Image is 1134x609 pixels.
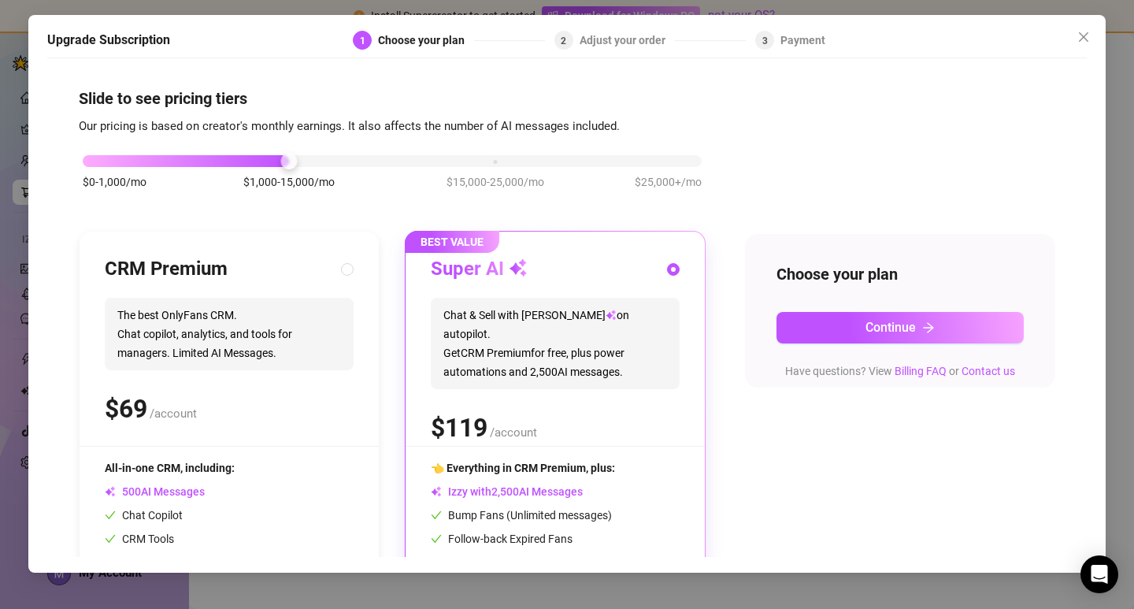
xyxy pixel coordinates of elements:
[105,509,183,522] span: Chat Copilot
[431,509,612,522] span: Bump Fans (Unlimited messages)
[635,173,702,191] span: $25,000+/mo
[243,173,335,191] span: $1,000-15,000/mo
[360,35,365,46] span: 1
[79,119,620,133] span: Our pricing is based on creator's monthly earnings. It also affects the number of AI messages inc...
[865,321,916,336] span: Continue
[105,394,147,424] span: $
[79,87,1055,110] h4: Slide to see pricing tiers
[561,35,566,46] span: 2
[431,257,528,282] h3: Super AI
[105,298,354,370] span: The best OnlyFans CRM. Chat copilot, analytics, and tools for managers. Limited AI Messages.
[405,231,499,253] span: BEST VALUE
[105,485,205,498] span: AI Messages
[105,462,235,474] span: All-in-one CRM, including:
[431,298,680,389] span: Chat & Sell with [PERSON_NAME] on autopilot. Get CRM Premium for free, plus power automations and...
[431,462,615,474] span: 👈 Everything in CRM Premium, plus:
[1071,24,1096,50] button: Close
[431,556,552,569] span: Super Mass Message
[762,35,768,46] span: 3
[105,533,116,544] span: check
[962,365,1015,377] a: Contact us
[580,31,675,50] div: Adjust your order
[922,321,935,334] span: arrow-right
[1077,31,1090,43] span: close
[431,485,583,498] span: Izzy with AI Messages
[490,425,537,440] span: /account
[150,407,197,421] span: /account
[447,173,544,191] span: $15,000-25,000/mo
[105,257,228,282] h3: CRM Premium
[776,312,1024,343] button: Continuearrow-right
[785,365,1015,377] span: Have questions? View or
[105,510,116,521] span: check
[431,413,487,443] span: $
[776,263,1024,285] h4: Choose your plan
[47,31,170,50] h5: Upgrade Subscription
[431,510,442,521] span: check
[83,173,146,191] span: $0-1,000/mo
[1080,555,1118,593] div: Open Intercom Messenger
[780,31,825,50] div: Payment
[378,31,474,50] div: Choose your plan
[431,533,573,545] span: Follow-back Expired Fans
[105,556,255,569] span: Creator & Chatter Analytics
[105,533,174,545] span: CRM Tools
[895,365,947,377] a: Billing FAQ
[1071,31,1096,43] span: Close
[431,533,442,544] span: check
